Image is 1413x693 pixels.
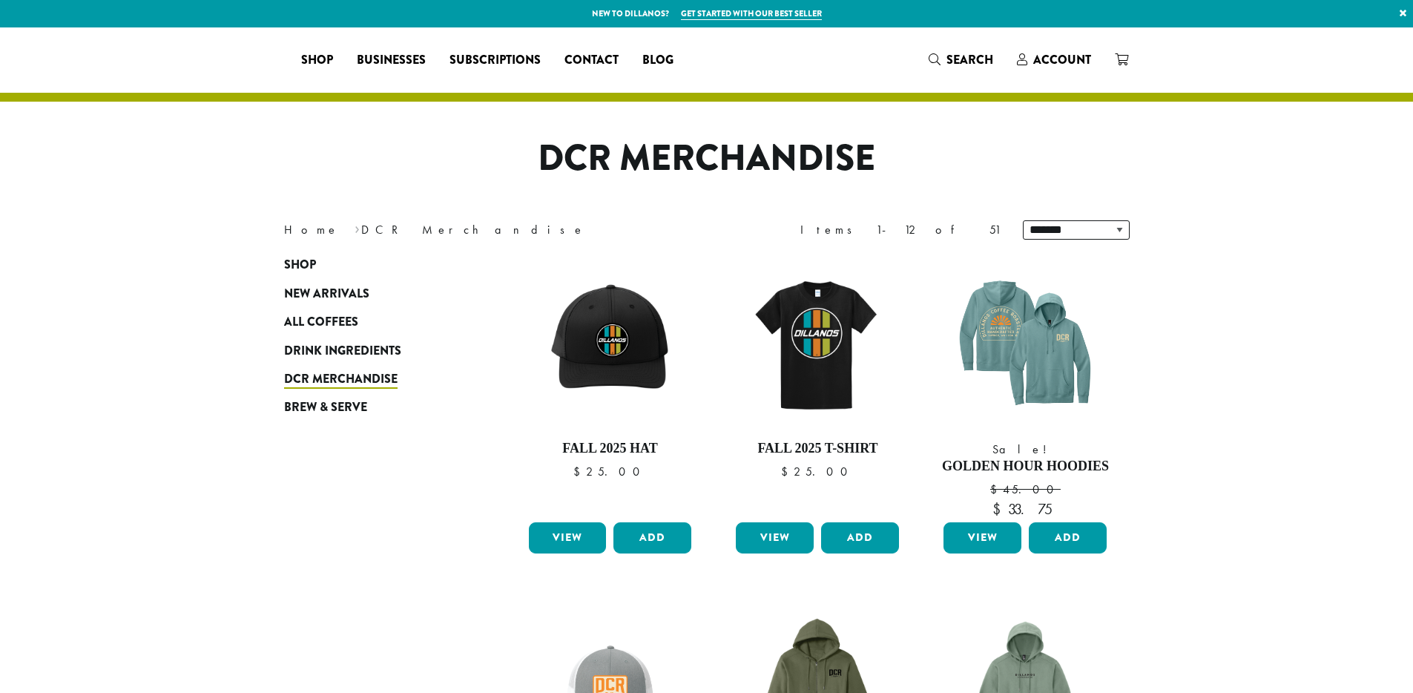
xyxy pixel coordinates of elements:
h4: Fall 2025 T-Shirt [732,441,903,457]
h4: Fall 2025 Hat [525,441,696,457]
span: Search [946,51,993,68]
bdi: 45.00 [990,482,1061,497]
a: Get started with our best seller [681,7,822,20]
button: Add [1029,522,1107,554]
a: Search [917,47,1005,72]
a: DCR Merchandise [284,365,462,393]
nav: Breadcrumb [284,221,685,239]
a: All Coffees [284,308,462,336]
span: $ [573,464,586,479]
a: Drink Ingredients [284,336,462,364]
a: Home [284,222,339,237]
span: Blog [642,51,673,70]
span: All Coffees [284,313,358,332]
span: Shop [284,256,316,275]
span: Businesses [357,51,426,70]
span: Account [1033,51,1091,68]
button: Add [821,522,899,554]
button: Add [613,522,691,554]
span: Brew & Serve [284,398,367,417]
bdi: 33.75 [992,499,1058,519]
img: DCR-Retro-Three-Strip-Circle-Patch-Trucker-Hat-Fall-WEB-scaled.jpg [524,258,695,429]
bdi: 25.00 [573,464,647,479]
span: Drink Ingredients [284,342,401,361]
span: Subscriptions [449,51,541,70]
span: New Arrivals [284,285,369,303]
h4: Golden Hour Hoodies [940,459,1110,475]
img: DCR-SS-Golden-Hour-Hoodie-Eucalyptus-Blue-1200x1200-Web-e1744312709309.png [940,258,1110,429]
a: New Arrivals [284,280,462,308]
a: Fall 2025 T-Shirt $25.00 [732,258,903,516]
a: Sale! Golden Hour Hoodies $45.00 [940,258,1110,516]
span: Sale! [940,441,1110,459]
a: View [736,522,814,554]
a: Brew & Serve [284,393,462,421]
a: Shop [289,48,345,72]
a: View [529,522,607,554]
bdi: 25.00 [781,464,854,479]
div: Items 1-12 of 51 [800,221,1001,239]
span: Contact [564,51,619,70]
img: DCR-Retro-Three-Strip-Circle-Tee-Fall-WEB-scaled.jpg [732,258,903,429]
span: › [355,216,360,239]
a: Shop [284,251,462,279]
span: $ [781,464,794,479]
a: View [943,522,1021,554]
span: DCR Merchandise [284,370,398,389]
span: $ [990,482,1003,497]
span: $ [992,499,1008,519]
a: Fall 2025 Hat $25.00 [525,258,696,516]
span: Shop [301,51,333,70]
h1: DCR Merchandise [273,137,1141,180]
